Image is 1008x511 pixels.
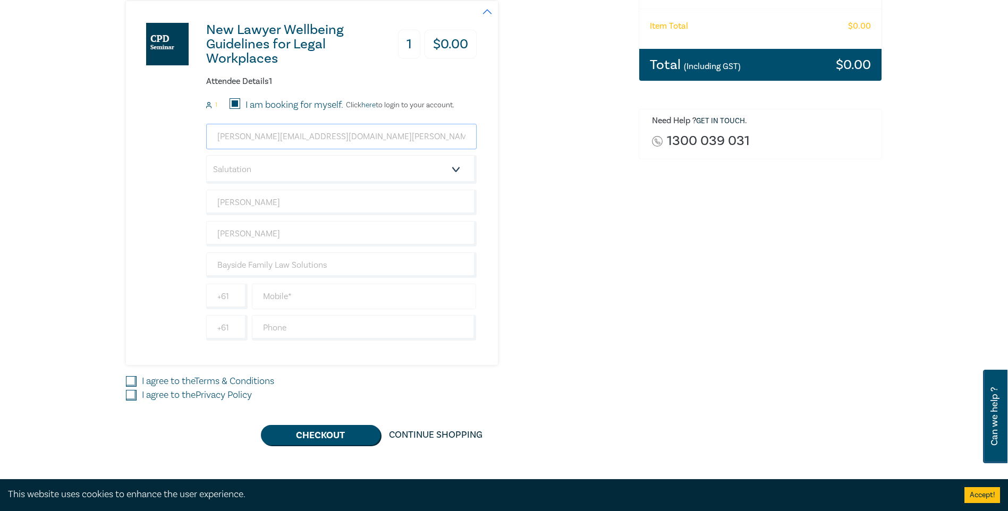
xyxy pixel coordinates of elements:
[206,190,477,215] input: First Name*
[398,30,420,59] h3: 1
[206,23,381,66] h3: New Lawyer Wellbeing Guidelines for Legal Workplaces
[964,487,1000,503] button: Accept cookies
[848,21,871,31] h6: $ 0.00
[146,23,189,65] img: New Lawyer Wellbeing Guidelines for Legal Workplaces
[252,315,477,340] input: Phone
[836,58,871,72] h3: $ 0.00
[667,134,750,148] a: 1300 039 031
[142,374,274,388] label: I agree to the
[989,376,999,457] span: Can we help ?
[194,375,274,387] a: Terms & Conditions
[206,252,477,278] input: Company
[142,388,252,402] label: I agree to the
[380,425,491,445] a: Continue Shopping
[684,61,741,72] small: (Including GST)
[215,101,217,109] small: 1
[245,98,343,112] label: I am booking for myself.
[650,58,741,72] h3: Total
[361,100,376,110] a: here
[206,221,477,246] input: Last Name*
[206,284,248,309] input: +61
[650,21,688,31] h6: Item Total
[261,425,380,445] button: Checkout
[206,315,248,340] input: +61
[696,116,745,126] a: Get in touch
[652,116,874,126] h6: Need Help ? .
[206,124,477,149] input: Attendee Email*
[425,30,477,59] h3: $ 0.00
[343,101,454,109] p: Click to login to your account.
[196,389,252,401] a: Privacy Policy
[206,76,477,87] h6: Attendee Details 1
[8,488,948,501] div: This website uses cookies to enhance the user experience.
[252,284,477,309] input: Mobile*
